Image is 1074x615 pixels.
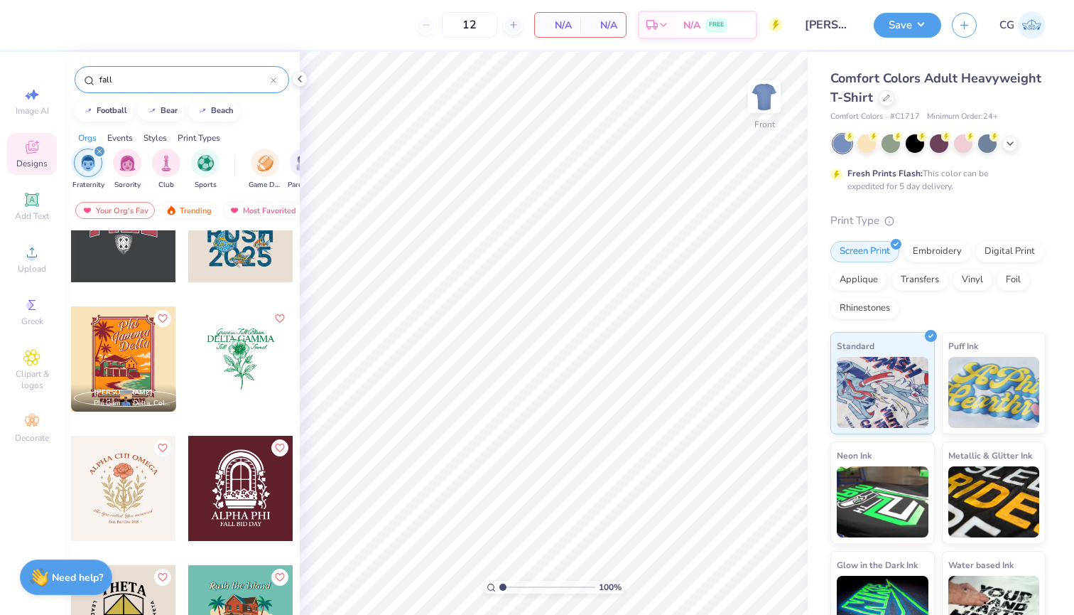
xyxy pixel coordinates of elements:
[113,149,141,191] button: filter button
[94,398,170,409] span: Phi Gamma Delta, College of [PERSON_NAME] & [PERSON_NAME]
[793,11,863,39] input: Untitled Design
[191,149,219,191] div: filter for Sports
[154,310,171,327] button: Like
[953,269,992,291] div: Vinyl
[874,13,941,38] button: Save
[249,149,281,191] div: filter for Game Day
[288,180,320,191] span: Parent's Weekend
[78,132,97,144] div: Orgs
[249,180,281,191] span: Game Day
[143,132,167,144] div: Styles
[1018,11,1046,39] img: Carly Gitin
[847,168,923,179] strong: Fresh Prints Flash:
[178,132,220,144] div: Print Types
[975,241,1044,262] div: Digital Print
[257,155,273,171] img: Game Day Image
[161,107,178,114] div: bear
[211,107,234,114] div: beach
[98,73,271,87] input: Try "Alpha"
[271,310,288,327] button: Like
[166,205,177,215] img: trending.gif
[154,439,171,456] button: Like
[750,82,779,111] img: Front
[72,180,104,191] span: Fraternity
[754,118,775,131] div: Front
[197,107,208,115] img: trend_line.gif
[159,202,218,219] div: Trending
[15,210,49,222] span: Add Text
[152,149,180,191] div: filter for Club
[927,111,998,123] span: Minimum Order: 24 +
[146,107,158,115] img: trend_line.gif
[948,357,1040,428] img: Puff Ink
[197,155,214,171] img: Sports Image
[891,269,948,291] div: Transfers
[830,213,1046,229] div: Print Type
[72,149,104,191] button: filter button
[113,149,141,191] div: filter for Sorority
[709,20,724,30] span: FREE
[589,18,617,33] span: N/A
[114,180,141,191] span: Sorority
[442,12,497,38] input: – –
[847,167,1022,193] div: This color can be expedited for 5 day delivery.
[154,569,171,586] button: Like
[830,70,1041,106] span: Comfort Colors Adult Heavyweight T-Shirt
[82,107,94,115] img: trend_line.gif
[999,17,1014,33] span: CG
[271,569,288,586] button: Like
[80,155,96,171] img: Fraternity Image
[82,205,93,215] img: most_fav.gif
[683,18,700,33] span: N/A
[16,158,48,169] span: Designs
[948,338,978,353] span: Puff Ink
[904,241,971,262] div: Embroidery
[296,155,313,171] img: Parent's Weekend Image
[52,571,103,584] strong: Need help?
[830,111,883,123] span: Comfort Colors
[107,132,133,144] div: Events
[152,149,180,191] button: filter button
[195,180,217,191] span: Sports
[189,100,240,122] button: beach
[288,149,320,191] div: filter for Parent's Weekend
[75,202,155,219] div: Your Org's Fav
[890,111,920,123] span: # C1717
[830,241,899,262] div: Screen Print
[97,107,127,114] div: football
[599,581,622,594] span: 100 %
[72,149,104,191] div: filter for Fraternity
[837,338,874,353] span: Standard
[948,448,1032,463] span: Metallic & Glitter Ink
[119,155,136,171] img: Sorority Image
[191,149,219,191] button: filter button
[158,155,174,171] img: Club Image
[16,105,49,117] span: Image AI
[18,263,46,274] span: Upload
[948,557,1014,572] span: Water based Ink
[997,269,1030,291] div: Foil
[830,269,887,291] div: Applique
[288,149,320,191] button: filter button
[948,466,1040,538] img: Metallic & Glitter Ink
[543,18,572,33] span: N/A
[15,432,49,444] span: Decorate
[7,368,57,391] span: Clipart & logos
[249,149,281,191] button: filter button
[75,100,134,122] button: football
[271,439,288,456] button: Like
[837,557,918,572] span: Glow in the Dark Ink
[837,466,928,538] img: Neon Ink
[139,100,184,122] button: bear
[158,180,174,191] span: Club
[830,298,899,319] div: Rhinestones
[837,357,928,428] img: Standard
[21,316,43,327] span: Greek
[229,205,240,215] img: most_fav.gif
[94,387,153,397] span: [PERSON_NAME]
[222,202,303,219] div: Most Favorited
[837,448,872,463] span: Neon Ink
[999,11,1046,39] a: CG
